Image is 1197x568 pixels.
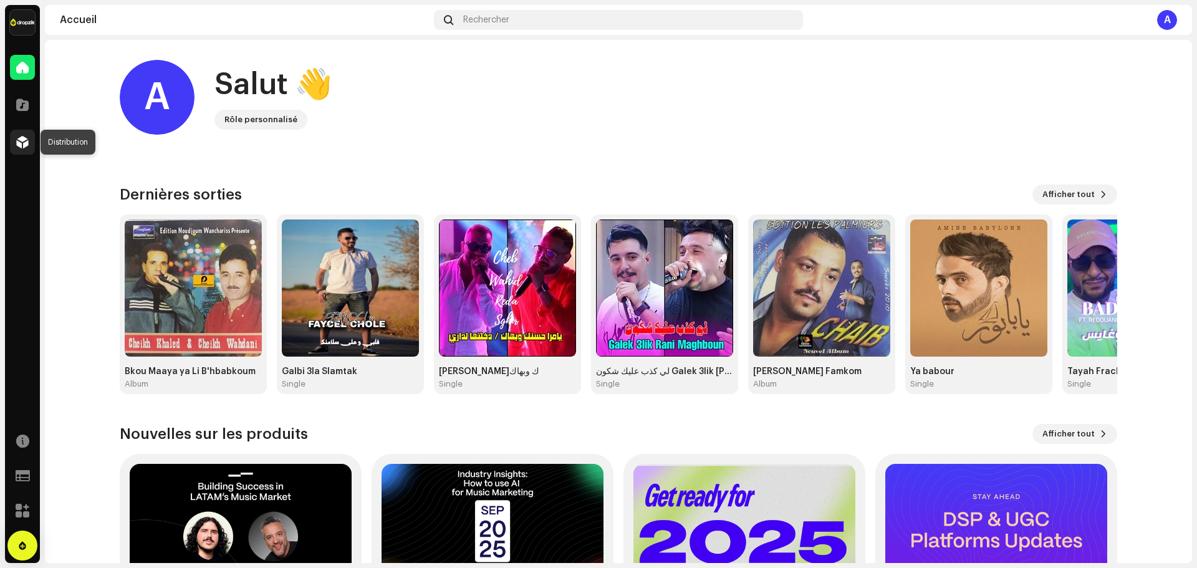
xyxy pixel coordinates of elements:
img: 6b198820-6d9f-4d8e-bd7e-78ab9e57ca24 [10,10,35,35]
div: [PERSON_NAME]ك وبهاك [439,367,576,377]
h3: Dernières sorties [120,185,242,205]
div: Single [596,379,620,389]
img: 093cfdf0-c121-4c69-bdab-2ca1e16a6dbc [596,219,733,357]
div: A [1157,10,1177,30]
div: Bkou Maaya ya Li B'hbabkoum [125,367,262,377]
div: Single [439,379,463,389]
div: Ya babour [910,367,1047,377]
button: Afficher tout [1032,424,1117,444]
div: Rôle personnalisé [224,112,297,127]
div: Single [282,379,305,389]
span: Rechercher [463,15,509,25]
div: Open Intercom Messenger [7,531,37,561]
div: Galbi 3la Slamtak [282,367,419,377]
span: Afficher tout [1042,182,1095,207]
img: 7cec1191-adb8-4435-b4b1-be451efad465 [125,219,262,357]
div: Accueil [60,15,429,25]
div: Salut 👋 [214,65,332,105]
div: Album [753,379,777,389]
span: Afficher tout [1042,421,1095,446]
img: 960c4d59-42be-4377-b45a-23a8c9e552b3 [439,219,576,357]
div: [PERSON_NAME] Famkom [753,367,890,377]
div: لي كذب عليك شكون Galek 3lik [PERSON_NAME] [596,367,733,377]
img: e9327f91-4221-4108-906c-db035a3503a5 [753,219,890,357]
div: A [120,60,195,135]
h3: Nouvelles sur les produits [120,424,308,444]
div: Album [125,379,148,389]
img: 286b6348-ba6d-4667-b3f5-6e051897b556 [282,219,419,357]
div: Single [910,379,934,389]
button: Afficher tout [1032,185,1117,205]
div: Single [1067,379,1091,389]
img: c1d59f67-ac04-47e7-99c9-40939d75a28e [910,219,1047,357]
